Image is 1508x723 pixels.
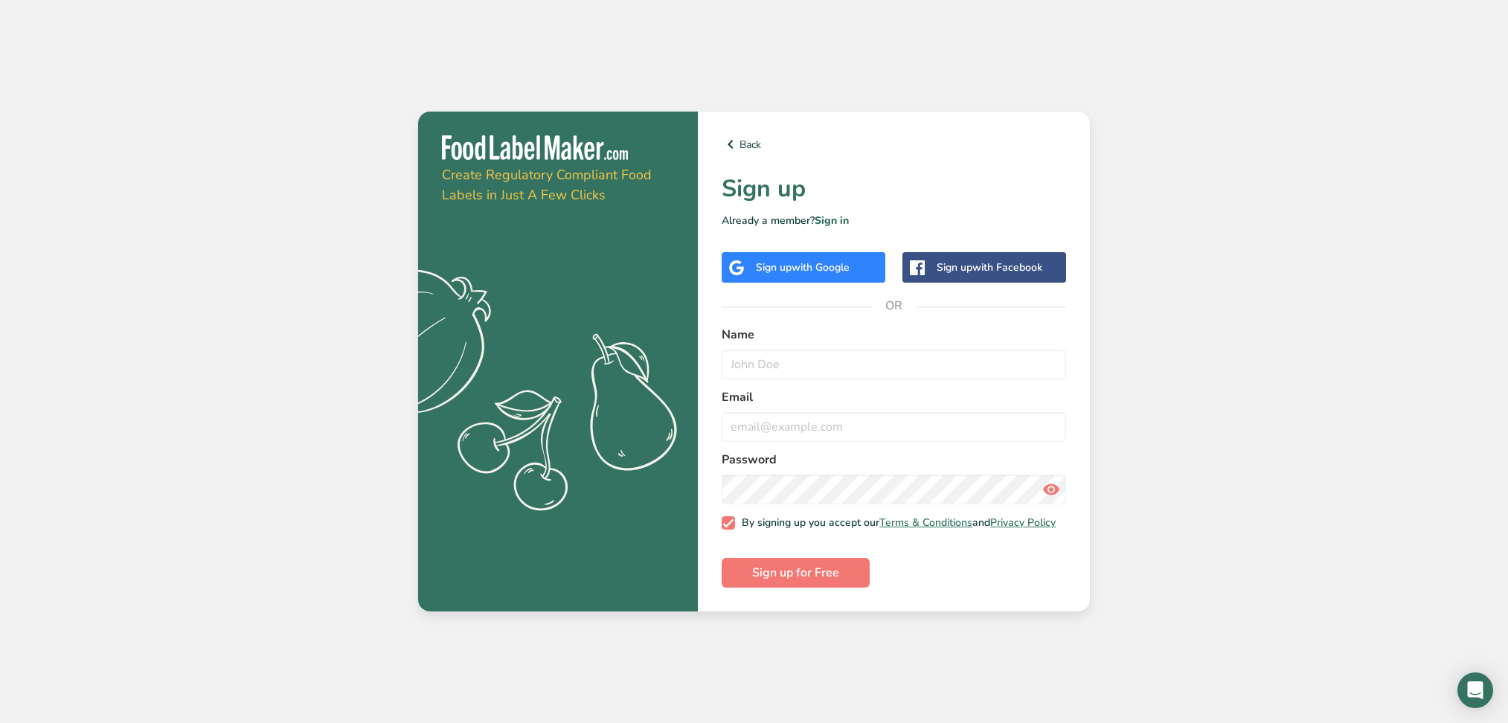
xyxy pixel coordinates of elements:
a: Sign in [815,213,849,228]
span: with Google [792,260,850,274]
div: Sign up [937,260,1042,275]
span: with Facebook [972,260,1042,274]
span: OR [872,283,917,328]
label: Name [722,326,1066,344]
a: Privacy Policy [990,515,1056,530]
img: Food Label Maker [442,135,628,160]
input: John Doe [722,350,1066,379]
label: Password [722,451,1066,469]
a: Back [722,135,1066,153]
span: Create Regulatory Compliant Food Labels in Just A Few Clicks [442,166,652,204]
button: Sign up for Free [722,558,870,588]
input: email@example.com [722,412,1066,442]
span: Sign up for Free [752,564,839,582]
p: Already a member? [722,213,1066,228]
h1: Sign up [722,171,1066,207]
div: Sign up [756,260,850,275]
span: By signing up you accept our and [735,516,1056,530]
label: Email [722,388,1066,406]
a: Terms & Conditions [879,515,972,530]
